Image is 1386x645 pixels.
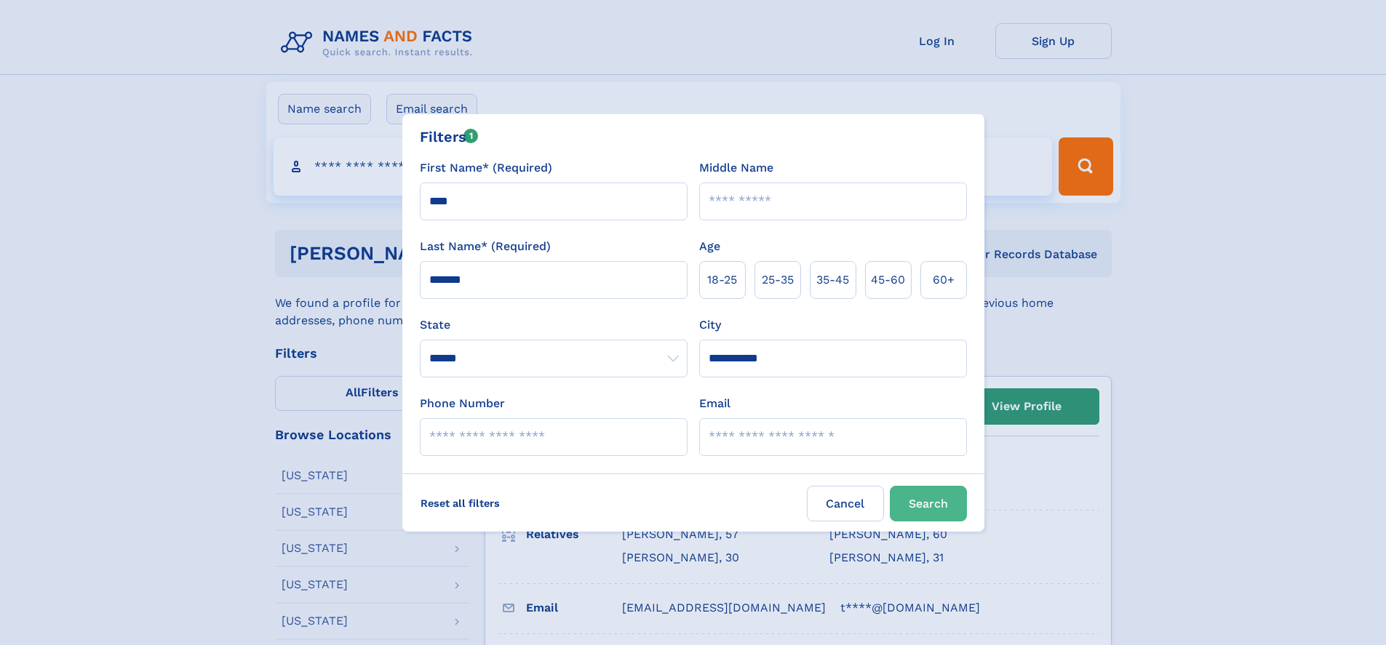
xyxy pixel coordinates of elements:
label: Cancel [807,486,884,521]
label: Reset all filters [411,486,509,521]
label: Email [699,395,730,412]
label: State [420,316,688,334]
button: Search [890,486,967,521]
label: Age [699,238,720,255]
label: First Name* (Required) [420,159,552,177]
label: City [699,316,721,334]
label: Middle Name [699,159,773,177]
span: 45‑60 [871,271,905,289]
span: 60+ [933,271,955,289]
label: Last Name* (Required) [420,238,551,255]
span: 35‑45 [816,271,849,289]
span: 25‑35 [762,271,794,289]
div: Filters [420,126,479,148]
span: 18‑25 [707,271,737,289]
label: Phone Number [420,395,505,412]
